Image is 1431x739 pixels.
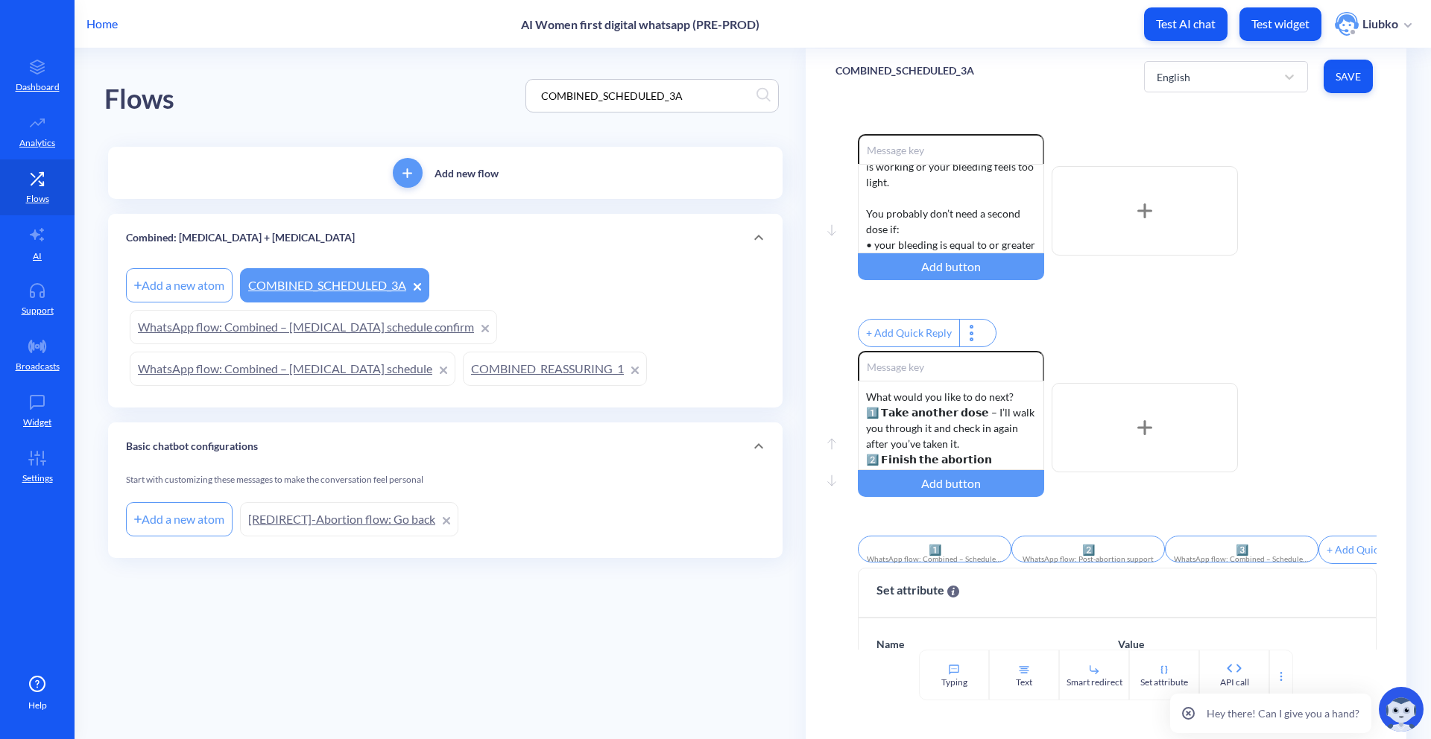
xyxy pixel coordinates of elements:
p: AI Women first digital whatsapp (PRE-PROD) [521,17,759,31]
div: Let’s figure out if you might need to take a second dose of 𝗺𝗶𝘀𝗼𝗽𝗿𝗼𝘀𝘁𝗼𝗹. ⚠️ You should take anoth... [858,164,1044,253]
p: AI [33,250,42,263]
div: Typing [941,676,967,689]
div: Add a new atom [126,502,233,536]
p: Home [86,15,118,33]
a: [REDIRECT]-Abortion flow: Go back [240,502,458,536]
div: Text [1016,676,1032,689]
div: Flows [104,78,174,121]
div: English [1157,69,1190,84]
p: Combined: [MEDICAL_DATA] + [MEDICAL_DATA] [126,230,355,246]
button: user photoLiubko [1327,10,1419,37]
p: Settings [22,472,53,485]
div: Start with customizing these messages to make the conversation feel personal [126,473,765,498]
input: Reply title [1165,536,1318,562]
img: copilot-icon.svg [1379,687,1424,732]
p: Value [1118,636,1352,652]
input: Reply title [858,536,1011,562]
div: + Add Quick Reply [859,320,959,346]
p: Widget [23,416,51,429]
button: Test widget [1239,7,1321,41]
div: Combined: [MEDICAL_DATA] + [MEDICAL_DATA] [108,214,783,261]
p: Broadcasts [16,360,60,373]
input: Message key [858,134,1044,164]
input: Search [534,87,756,104]
a: COMBINED_REASSURING_1 [463,352,647,386]
button: Save [1324,60,1373,93]
div: Set attribute [1140,676,1188,689]
input: Message key [858,351,1044,381]
img: user photo [1335,12,1359,36]
p: COMBINED_SCHEDULED_3A [835,63,974,78]
button: add [393,158,423,188]
p: Liubko [1362,16,1398,32]
div: WhatsApp flow: Post-abortion support [1020,554,1156,565]
div: + Add Quick Reply [1319,536,1420,563]
div: Add button [858,253,1044,280]
a: WhatsApp flow: Combined – [MEDICAL_DATA] schedule confirm [130,310,497,344]
p: Flows [26,192,49,206]
a: COMBINED_SCHEDULED_3A [240,268,429,302]
p: Hey there! Can I give you a hand? [1207,705,1359,721]
p: Add new flow [435,165,499,181]
input: Reply title [1011,536,1165,562]
p: Test widget [1251,16,1310,31]
div: Smart redirect [1067,676,1122,689]
div: What would you like to do next? 1️⃣ 𝗧𝗮𝗸𝗲 𝗮𝗻𝗼𝘁𝗵𝗲𝗿 𝗱𝗼𝘀𝗲 – I’ll walk you through it and check in aga... [858,381,1044,470]
p: Basic chatbot configurations [126,439,258,454]
div: Add a new atom [126,268,233,302]
span: Set attribute [876,581,959,599]
span: Help [28,699,47,712]
div: API call [1220,676,1249,689]
div: Add button [858,470,1044,497]
p: Test AI chat [1156,16,1216,31]
p: Analytics [19,136,55,150]
div: WhatsApp flow: Combined – Scheduled Notification 3C [1174,554,1310,565]
span: Save [1336,69,1361,84]
a: WhatsApp flow: Combined – [MEDICAL_DATA] schedule [130,352,455,386]
p: Name [876,636,1111,652]
p: Support [22,304,54,317]
div: Basic chatbot configurations [108,422,783,470]
button: Test AI chat [1144,7,1228,41]
p: Dashboard [16,80,60,94]
div: WhatsApp flow: Combined – Scheduled Notification 3B [867,554,1002,565]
